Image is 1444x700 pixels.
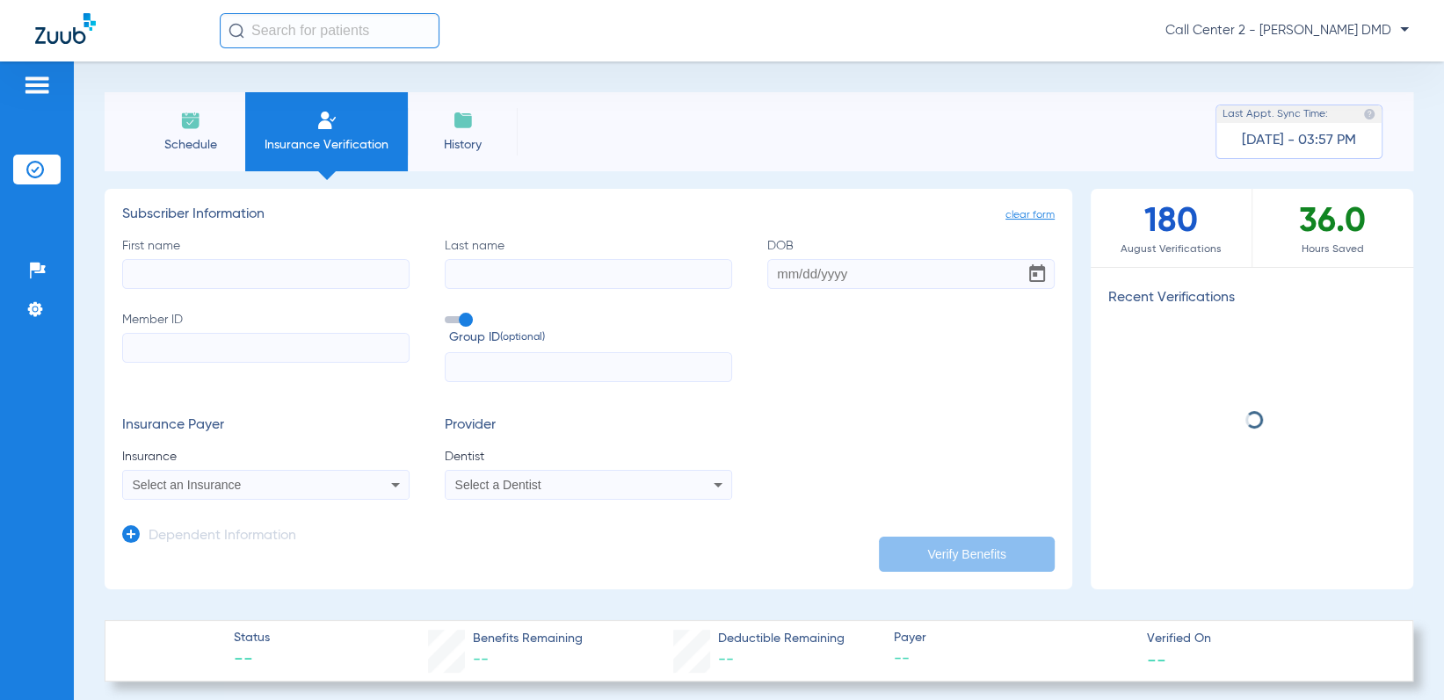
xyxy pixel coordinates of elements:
[122,333,410,363] input: Member ID
[445,237,732,289] label: Last name
[718,630,845,648] span: Deductible Remaining
[1005,206,1055,224] span: clear form
[1147,630,1385,648] span: Verified On
[149,528,296,545] h3: Dependent Information
[1165,22,1409,40] span: Call Center 2 - [PERSON_NAME] DMD
[893,629,1131,647] span: Payer
[180,110,201,131] img: Schedule
[122,237,410,289] label: First name
[718,652,734,668] span: --
[122,448,410,465] span: Insurance
[455,478,541,492] span: Select a Dentist
[220,13,439,48] input: Search for patients
[1223,105,1328,123] span: Last Appt. Sync Time:
[258,136,395,154] span: Insurance Verification
[421,136,504,154] span: History
[122,417,410,435] h3: Insurance Payer
[1091,189,1252,267] div: 180
[1363,108,1375,120] img: last sync help info
[500,328,545,347] small: (optional)
[1020,256,1055,292] button: Open calendar
[1252,241,1414,258] span: Hours Saved
[1147,650,1166,668] span: --
[879,537,1055,572] button: Verify Benefits
[149,136,232,154] span: Schedule
[445,448,732,465] span: Dentist
[893,648,1131,670] span: --
[767,237,1055,289] label: DOB
[1091,290,1413,307] h3: Recent Verifications
[473,630,583,648] span: Benefits Remaining
[35,13,96,44] img: Zuub Logo
[122,206,1055,224] h3: Subscriber Information
[133,478,242,492] span: Select an Insurance
[122,259,410,289] input: First name
[1242,132,1356,149] span: [DATE] - 03:57 PM
[767,259,1055,289] input: DOBOpen calendar
[234,629,270,647] span: Status
[445,259,732,289] input: Last name
[1091,241,1252,258] span: August Verifications
[23,75,51,96] img: hamburger-icon
[445,417,732,435] h3: Provider
[234,648,270,673] span: --
[473,652,489,668] span: --
[122,311,410,383] label: Member ID
[453,110,474,131] img: History
[229,23,244,39] img: Search Icon
[316,110,337,131] img: Manual Insurance Verification
[1252,189,1414,267] div: 36.0
[449,328,732,347] span: Group ID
